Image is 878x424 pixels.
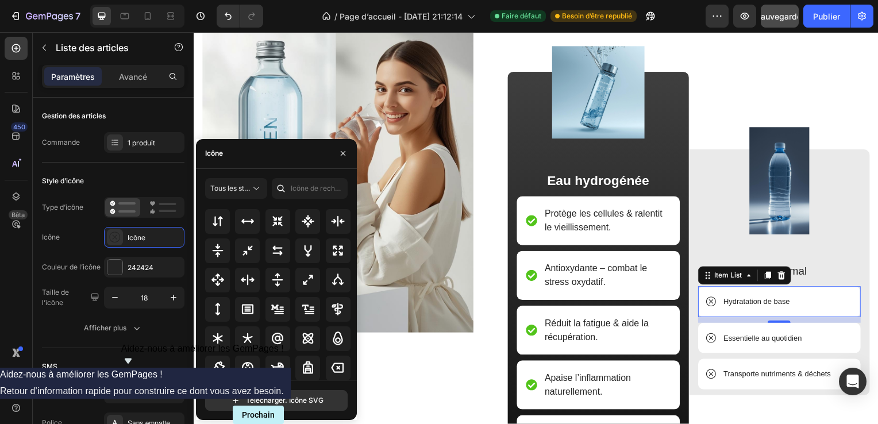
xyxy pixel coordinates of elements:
span: Faire défaut [502,11,541,21]
button: Afficher plus [42,318,184,338]
div: Icône [128,233,182,243]
div: 1 produit [128,138,182,148]
input: Icône de recherche [272,178,348,199]
iframe: Design area [194,32,878,424]
font: Icône [205,148,223,159]
img: gempages_582673600654344856-dfc1f1d3-2ac2-4264-b3df-a32f2de7221c.jpg [560,96,620,204]
span: Tous les styles [210,184,257,192]
p: Avancé [119,71,147,83]
div: Rich Text Editor. Editing area: main [532,337,644,352]
button: Enquête - Aidez-nous à améliorer les GemPages ! [121,344,284,368]
font: Commande [42,137,80,148]
p: Transporte nutriments & déchets [534,339,642,350]
button: Tous les styles [205,178,267,199]
div: Rich Text Editor. Editing area: main [532,264,602,279]
p: Protège les cellules & ralentit le vieillissement. [353,176,479,204]
div: Rich Text Editor. Editing area: main [508,232,672,251]
div: Rich Text Editor. Editing area: main [325,140,490,160]
img: gempages_582673600654344856-c970b1ba-01f3-40cd-a801-af5a08c2ede5.jpg [361,14,454,107]
div: Rich Text Editor. Editing area: main [352,340,480,371]
p: Réduit la fatigue & aide la récupération. [353,287,479,314]
span: Besoin d’être republié [562,11,632,21]
div: Ouvrez Intercom Messenger [839,368,867,395]
span: Page d’accueil - [DATE] 21:12:14 [340,10,463,22]
button: Publier [803,5,850,28]
p: Essentielle au quotidien [534,303,613,314]
div: Rich Text Editor. Editing area: main [352,230,480,261]
p: Eau normal [509,233,671,250]
div: Rich Text Editor. Editing area: main [532,301,614,316]
div: Rich Text Editor. Editing area: main [352,285,480,316]
p: Paramètres [51,71,95,83]
div: Annuler/Rétablir [217,5,263,28]
span: Aidez-nous à améliorer les GemPages ! [121,344,284,353]
div: Bêta [9,210,28,219]
font: Type d’icône [42,202,83,213]
font: Publier [813,10,840,22]
font: Icône [42,232,60,242]
span: / [334,10,337,22]
p: Item List [56,41,153,55]
p: Apaise l’inflammation naturellement. [353,342,479,369]
div: 242424 [128,263,182,273]
div: Rich Text Editor. Editing area: main [352,175,480,206]
button: Sauvegarder [761,5,799,28]
div: Item List [522,240,554,250]
font: Afficher plus [84,323,126,333]
font: Style d’icône [42,176,84,186]
font: Couleur de l’icône [42,262,101,272]
span: Sauvegarder [756,11,804,21]
p: Eau hydrogénée [326,141,488,159]
button: 7 [5,5,86,28]
font: Gestion des articles [42,111,106,121]
p: Antioxydante – combat le stress oxydatif. [353,232,479,259]
div: 450 [11,122,28,132]
p: Hydratation de base [534,266,600,277]
p: 7 [75,9,80,23]
font: Taille de l’icône [42,287,86,308]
